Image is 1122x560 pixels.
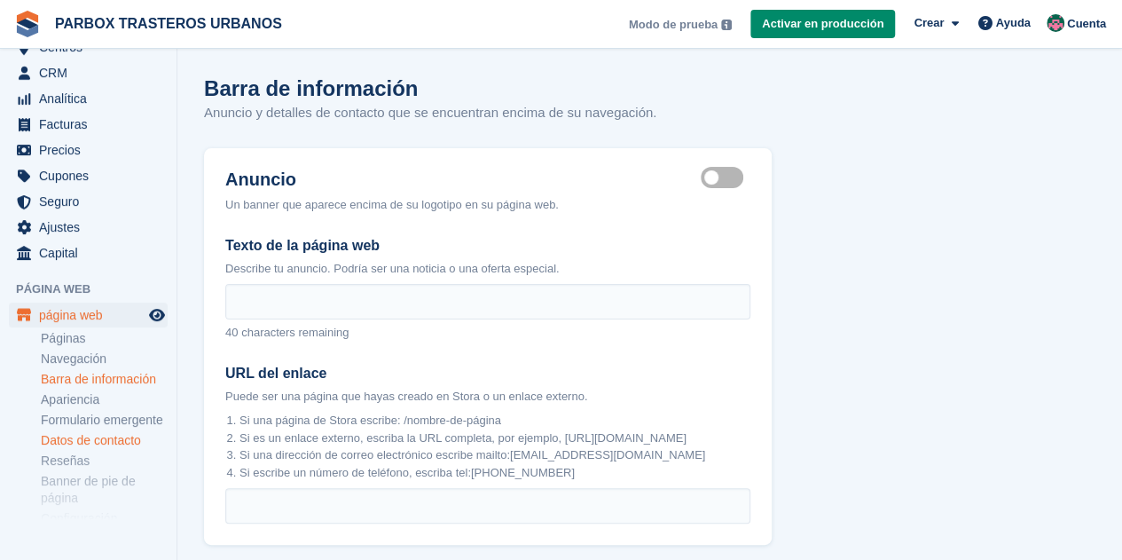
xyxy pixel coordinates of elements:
[239,464,750,482] li: Si escribe un número de teléfono, escriba tel:[PHONE_NUMBER]
[41,453,168,469] a: Reseñas
[225,388,750,406] p: Puede ser una página que hayas creado en Stora o un enlace externo.
[41,510,168,527] a: Configuración
[225,170,559,190] label: Anuncio
[225,235,750,256] label: Texto de la página web
[239,446,750,464] li: Si una dirección de correo electrónico escribe mailto:[EMAIL_ADDRESS][DOMAIN_NAME]
[629,16,718,34] span: Modo de prueba
[39,215,145,240] span: Ajustes
[204,76,418,100] h1: Barra de información
[9,86,168,111] a: menu
[41,473,168,507] a: Banner de pie de página
[39,163,145,188] span: Cupones
[41,330,168,347] a: Páginas
[204,103,656,123] p: Anuncio y detalles de contacto que se encuentran encima de su navegación.
[9,60,168,85] a: menu
[996,14,1031,32] span: Ayuda
[701,177,750,179] label: Announcement visible
[16,280,177,298] span: Página web
[14,11,41,37] img: stora-icon-8386f47178a22dfd0bd8f6a31ec36ba5ce8667c1dd55bd0f319d3a0aa187defe.svg
[41,432,168,449] a: Datos de contacto
[9,241,168,265] a: menu
[750,10,895,39] a: Activar en producción
[239,412,750,430] li: Si una página de Stora escribe: /nombre-de-página
[41,412,168,429] a: Formulario emergente
[241,326,349,339] span: characters remaining
[39,303,145,327] span: página web
[39,86,145,111] span: Analítica
[1047,14,1064,32] img: Jose Manuel
[41,391,168,408] a: Apariencia
[48,9,289,38] a: PARBOX TRASTEROS URBANOS
[39,189,145,214] span: Seguro
[239,430,750,447] li: Si es un enlace externo, escriba la URL completa, por ejemplo, [URL][DOMAIN_NAME]
[762,15,883,33] span: Activar en producción
[914,14,944,32] span: Crear
[39,138,145,162] span: Precios
[721,20,732,30] img: icon-info-grey-7440780725fd019a000dd9b08b2336e03edf1995a4989e88bcd33f0948082b44.svg
[39,241,145,265] span: Capital
[39,112,145,137] span: Facturas
[225,260,750,278] p: Describe tu anuncio. Podría ser una noticia o una oferta especial.
[39,60,145,85] span: CRM
[41,351,168,367] a: Navegación
[225,363,750,384] label: URL del enlace
[41,371,168,388] a: Barra de información
[225,196,559,214] div: Un banner que aparece encima de su logotipo en su página web.
[9,303,168,327] a: menú
[9,138,168,162] a: menu
[9,112,168,137] a: menu
[1067,15,1106,33] span: Cuenta
[9,163,168,188] a: menu
[9,215,168,240] a: menu
[225,326,238,339] span: 40
[146,304,168,326] a: Vista previa de la tienda
[9,189,168,214] a: menu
